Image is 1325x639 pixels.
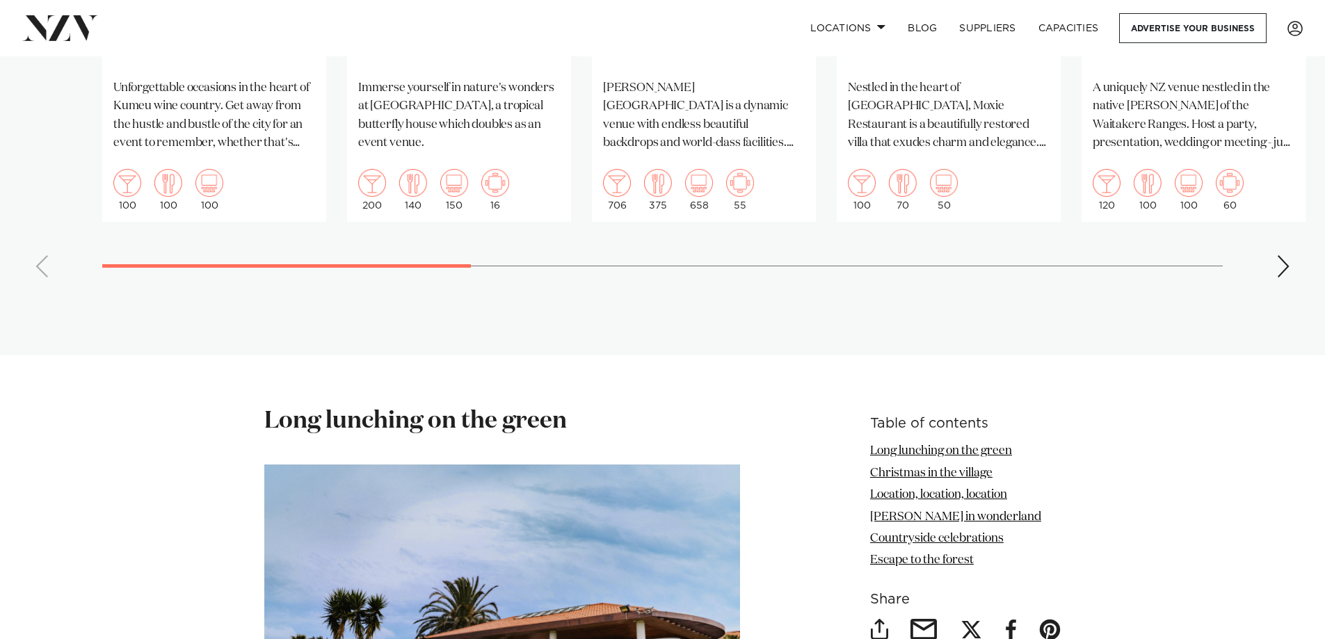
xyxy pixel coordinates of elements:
[603,169,631,211] div: 706
[870,554,974,566] a: Escape to the forest
[644,169,672,197] img: dining.png
[1093,169,1121,197] img: cocktail.png
[848,79,1050,152] p: Nestled in the heart of [GEOGRAPHIC_DATA], Moxie Restaurant is a beautifully restored villa that ...
[1175,169,1203,211] div: 100
[481,169,509,211] div: 16
[948,13,1027,43] a: SUPPLIERS
[685,169,713,197] img: theatre.png
[1216,169,1244,211] div: 60
[1134,169,1162,211] div: 100
[113,79,315,152] p: Unforgettable occasions in the heart of Kumeu wine country. Get away from the hustle and bustle o...
[930,169,958,211] div: 50
[726,169,754,197] img: meeting.png
[481,169,509,197] img: meeting.png
[799,13,897,43] a: Locations
[870,592,1061,607] h6: Share
[358,79,560,152] p: Immerse yourself in nature's wonders at [GEOGRAPHIC_DATA], a tropical butterfly house which doubl...
[399,169,427,197] img: dining.png
[870,511,1041,523] a: [PERSON_NAME] in wonderland
[870,533,1004,544] a: Countryside celebrations
[1027,13,1110,43] a: Capacities
[22,15,98,40] img: nzv-logo.png
[440,169,468,197] img: theatre.png
[726,169,754,211] div: 55
[195,169,223,197] img: theatre.png
[603,169,631,197] img: cocktail.png
[113,169,141,197] img: cocktail.png
[870,489,1007,501] a: Location, location, location
[603,79,805,152] p: [PERSON_NAME][GEOGRAPHIC_DATA] is a dynamic venue with endless beautiful backdrops and world-clas...
[264,409,567,432] strong: Long lunching on the green
[930,169,958,197] img: theatre.png
[154,169,182,211] div: 100
[870,445,1012,457] a: Long lunching on the green
[195,169,223,211] div: 100
[870,467,993,479] a: Christmas in the village
[1134,169,1162,197] img: dining.png
[1093,79,1294,152] p: A uniquely NZ venue nestled in the native [PERSON_NAME] of the Waitakere Ranges. Host a party, pr...
[889,169,917,197] img: dining.png
[870,416,1061,431] h6: Table of contents
[399,169,427,211] div: 140
[1175,169,1203,197] img: theatre.png
[358,169,386,197] img: cocktail.png
[644,169,672,211] div: 375
[1093,169,1121,211] div: 120
[889,169,917,211] div: 70
[440,169,468,211] div: 150
[154,169,182,197] img: dining.png
[685,169,713,211] div: 658
[848,169,876,197] img: cocktail.png
[848,169,876,211] div: 100
[897,13,948,43] a: BLOG
[1119,13,1267,43] a: Advertise your business
[113,169,141,211] div: 100
[358,169,386,211] div: 200
[1216,169,1244,197] img: meeting.png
